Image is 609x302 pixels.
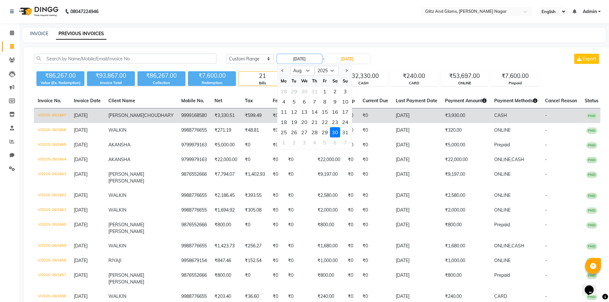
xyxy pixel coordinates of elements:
[441,167,490,188] td: ₹9,197.00
[279,97,289,107] div: Monday, August 4, 2025
[344,239,359,253] td: ₹0
[359,203,392,218] td: ₹0
[177,268,211,289] td: 9876552666
[289,86,299,97] div: 29
[330,117,340,127] div: 23
[211,152,241,167] td: ₹22,000.00
[119,258,121,263] span: JI
[330,107,340,117] div: 16
[74,192,88,198] span: [DATE]
[277,54,322,63] input: Start Date
[545,171,547,177] span: -
[314,253,344,268] td: ₹1,000.00
[34,203,70,218] td: V/2025-26/1661
[344,188,359,203] td: ₹0
[392,152,441,167] td: [DATE]
[269,253,284,268] td: ₹0
[74,207,88,213] span: [DATE]
[34,239,70,253] td: V/2025-26/1659
[309,76,320,86] div: Th
[269,152,284,167] td: ₹0
[269,203,284,218] td: ₹0
[511,157,524,162] span: CASH
[545,98,577,104] span: Cancel Reason
[38,98,61,104] span: Invoice No.
[284,253,314,268] td: ₹0
[330,137,340,148] div: Saturday, September 6, 2025
[299,127,309,137] div: 27
[340,117,350,127] div: 24
[211,253,241,268] td: ₹847.46
[359,167,392,188] td: ₹0
[34,167,70,188] td: V/2025-26/1663
[586,222,597,228] span: PAID
[545,207,547,213] span: -
[494,171,511,177] span: ONLINE
[309,127,320,137] div: 28
[363,98,388,104] span: Current Due
[177,253,211,268] td: 9958679154
[392,188,441,203] td: [DATE]
[177,152,211,167] td: 9799979163
[330,107,340,117] div: Saturday, August 16, 2025
[491,72,539,81] div: ₹7,600.00
[340,97,350,107] div: 10
[392,138,441,152] td: [DATE]
[314,188,344,203] td: ₹2,580.00
[392,253,441,268] td: [DATE]
[177,203,211,218] td: 9988776655
[290,66,315,75] select: Select month
[314,152,344,167] td: ₹22,000.00
[396,98,437,104] span: Last Payment Date
[284,188,314,203] td: ₹0
[279,86,289,97] div: Monday, July 28, 2025
[586,142,597,149] span: PAID
[491,81,539,86] div: Prepaid
[309,117,320,127] div: Thursday, August 21, 2025
[359,152,392,167] td: ₹0
[340,76,350,86] div: Su
[340,86,350,97] div: Sunday, August 3, 2025
[494,192,511,198] span: ONLINE
[36,80,84,86] div: Value (Ex. Redemption)
[108,157,130,162] span: AKANSHA
[279,117,289,127] div: 18
[582,276,603,296] iframe: chat widget
[574,54,599,64] button: Export
[279,137,289,148] div: 1
[34,152,70,167] td: V/2025-26/1664
[269,188,284,203] td: ₹0
[494,258,511,263] span: ONLINE
[74,142,88,148] span: [DATE]
[279,97,289,107] div: 4
[330,127,340,137] div: Saturday, August 30, 2025
[309,107,320,117] div: 14
[280,66,285,76] button: Previous month
[289,137,299,148] div: Tuesday, September 2, 2025
[344,203,359,218] td: ₹0
[309,117,320,127] div: 21
[309,137,320,148] div: Thursday, September 4, 2025
[494,157,511,162] span: ONLINE,
[494,222,510,228] span: Prepaid
[289,107,299,117] div: Tuesday, August 12, 2025
[586,157,597,163] span: PAID
[340,97,350,107] div: Sunday, August 10, 2025
[325,54,370,63] input: End Date
[545,112,547,118] span: -
[392,239,441,253] td: [DATE]
[299,97,309,107] div: 6
[241,123,269,138] td: ₹48.81
[392,108,441,123] td: [DATE]
[188,80,236,86] div: Redemption
[340,72,387,81] div: ₹32,330.00
[340,127,350,137] div: Sunday, August 31, 2025
[108,98,135,104] span: Client Name
[299,86,309,97] div: Wednesday, July 30, 2025
[441,72,488,81] div: ₹53,697.00
[320,107,330,117] div: Friday, August 15, 2025
[108,112,144,118] span: [PERSON_NAME]
[30,31,48,36] a: INVOICE
[320,97,330,107] div: 8
[74,222,88,228] span: [DATE]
